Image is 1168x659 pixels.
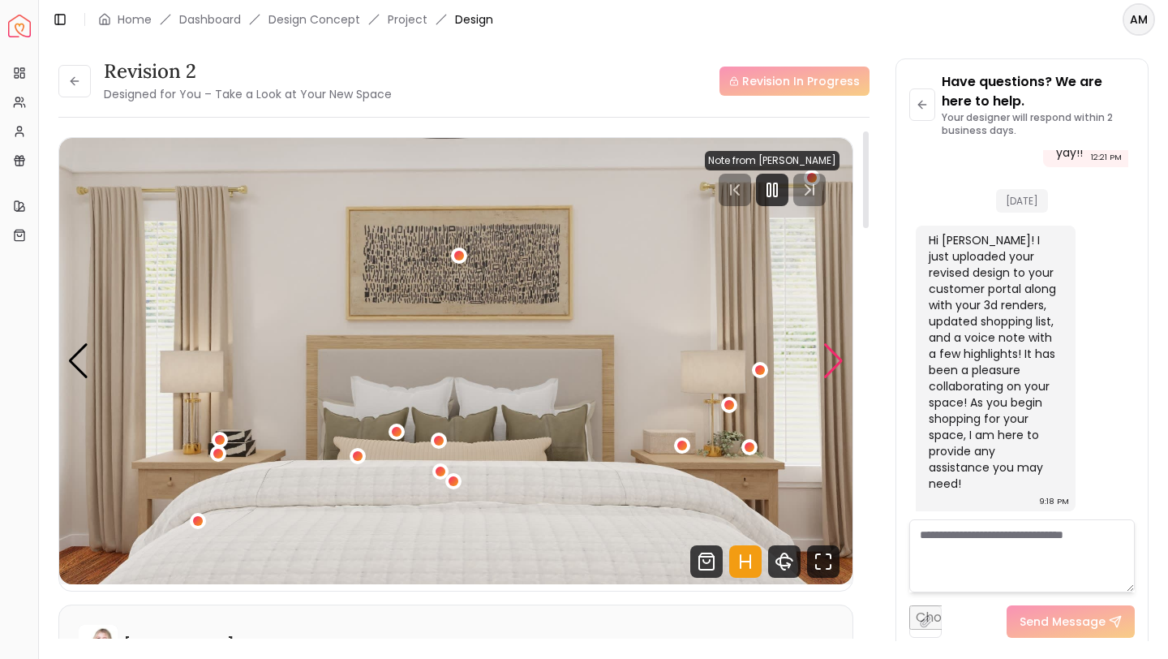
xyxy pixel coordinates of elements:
[996,189,1048,213] span: [DATE]
[705,151,839,170] div: Note from [PERSON_NAME]
[942,111,1135,137] p: Your designer will respond within 2 business days.
[1091,149,1122,166] div: 12:21 PM
[98,11,493,28] nav: breadcrumb
[455,11,493,28] span: Design
[8,15,31,37] a: Spacejoy
[762,180,782,200] svg: Pause
[822,343,844,379] div: Next slide
[1039,493,1069,510] div: 9:18 PM
[59,138,852,584] img: Design Render 2
[729,545,762,578] svg: Hotspots Toggle
[59,138,852,584] div: 1 / 7
[118,11,152,28] a: Home
[942,72,1135,111] p: Have questions? We are here to help.
[104,58,392,84] h3: Revision 2
[67,343,89,379] div: Previous slide
[179,11,241,28] a: Dashboard
[690,545,723,578] svg: Shop Products from this design
[1124,5,1153,34] span: AM
[104,86,392,102] small: Designed for You – Take a Look at Your New Space
[124,635,234,654] h6: [PERSON_NAME]
[768,545,801,578] svg: 360 View
[59,138,852,584] div: Carousel
[929,232,1059,492] div: Hi [PERSON_NAME]! I just uploaded your revised design to your customer portal along with your 3d ...
[268,11,360,28] li: Design Concept
[1056,144,1083,161] div: yay!!
[388,11,427,28] a: Project
[807,545,839,578] svg: Fullscreen
[1123,3,1155,36] button: AM
[8,15,31,37] img: Spacejoy Logo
